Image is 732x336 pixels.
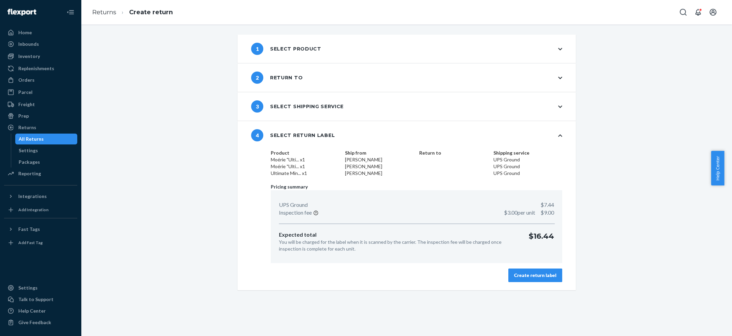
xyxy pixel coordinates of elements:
dd: [PERSON_NAME] [345,163,414,170]
p: Pricing summary [271,183,562,190]
dd: [PERSON_NAME] [345,156,414,163]
div: Replenishments [18,65,54,72]
a: Help Center [4,305,77,316]
a: Replenishments [4,63,77,74]
a: Inbounds [4,39,77,50]
p: Inspection fee [279,209,312,217]
a: Add Fast Tag [4,237,77,248]
a: Returns [92,8,116,16]
div: All Returns [19,136,44,142]
div: Add Fast Tag [18,240,43,245]
button: Open account menu [706,5,720,19]
div: Settings [18,284,38,291]
div: Reporting [18,170,41,177]
div: Fast Tags [18,226,40,233]
ol: breadcrumbs [87,2,178,22]
div: Add Integration [18,207,48,213]
a: Packages [15,157,78,167]
div: Packages [19,159,40,165]
a: Prep [4,111,77,121]
a: Create return [129,8,173,16]
div: Select product [251,43,321,55]
div: Create return label [514,272,556,279]
div: Inbounds [18,41,39,47]
button: Give Feedback [4,317,77,328]
button: Fast Tags [4,224,77,235]
div: Help Center [18,308,46,314]
dt: Product [271,150,340,156]
p: $16.44 [529,231,554,252]
dt: Return to [419,150,488,156]
span: $3.00 per unit [504,209,535,216]
a: Inventory [4,51,77,62]
dd: UPS Ground [493,170,562,177]
div: Orders [18,77,35,83]
a: Orders [4,75,77,85]
div: Home [18,29,32,36]
button: Close Navigation [64,5,77,19]
span: 3 [251,100,263,113]
a: Add Integration [4,204,77,215]
dt: Ship from [345,150,414,156]
dd: UPS Ground [493,163,562,170]
div: Return to [251,72,303,84]
a: All Returns [15,134,78,144]
span: 2 [251,72,263,84]
div: Give Feedback [18,319,51,326]
div: Prep [18,113,29,119]
span: 1 [251,43,263,55]
button: Create return label [508,269,562,282]
dd: Moérie "Ulti... x1 [271,163,340,170]
div: Talk to Support [18,296,54,303]
a: Freight [4,99,77,110]
a: Reporting [4,168,77,179]
button: Integrations [4,191,77,202]
div: Freight [18,101,35,108]
a: Talk to Support [4,294,77,305]
a: Home [4,27,77,38]
dt: Shipping service [493,150,562,156]
p: You will be charged for the label when it is scanned by the carrier. The inspection fee will be c... [279,239,518,252]
a: Returns [4,122,77,133]
div: Settings [19,147,38,154]
button: Help Center [711,151,724,185]
div: Integrations [18,193,47,200]
div: Select return label [251,129,335,141]
div: Parcel [18,89,33,96]
button: Open notifications [691,5,705,19]
dd: Moérie "Ulti... x1 [271,156,340,163]
p: $7.44 [541,201,554,209]
p: Expected total [279,231,518,239]
a: Settings [15,145,78,156]
div: Inventory [18,53,40,60]
button: Open Search Box [676,5,690,19]
span: 4 [251,129,263,141]
div: Select shipping service [251,100,344,113]
dd: UPS Ground [493,156,562,163]
p: $9.00 [504,209,554,217]
img: Flexport logo [7,9,36,16]
a: Parcel [4,87,77,98]
div: Returns [18,124,36,131]
p: UPS Ground [279,201,308,209]
dd: Ultimate Min... x1 [271,170,340,177]
dd: [PERSON_NAME] [345,170,414,177]
a: Settings [4,282,77,293]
